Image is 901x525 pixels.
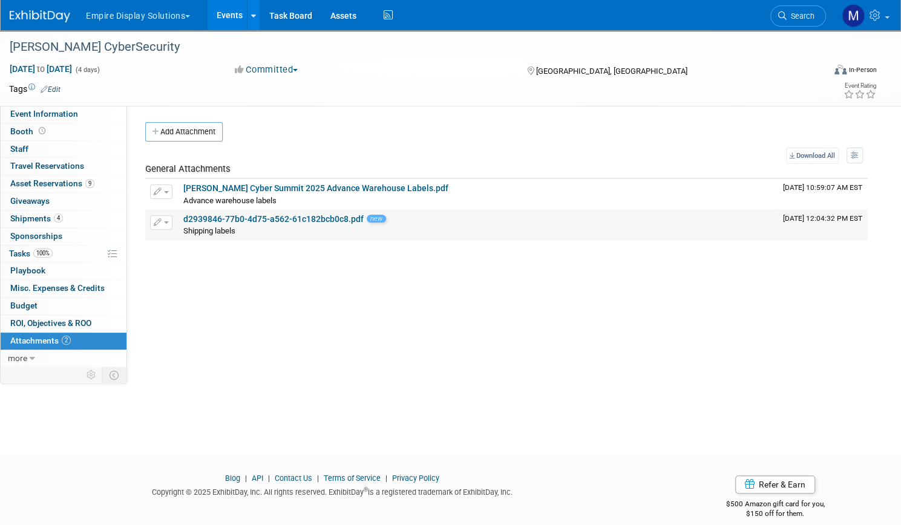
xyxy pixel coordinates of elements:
a: Asset Reservations9 [1,175,126,192]
span: | [382,474,390,483]
a: Budget [1,298,126,315]
span: to [35,64,47,74]
span: 4 [54,214,63,223]
span: | [314,474,322,483]
button: Committed [231,64,303,76]
a: Travel Reservations [1,158,126,175]
sup: ® [364,486,368,493]
span: Misc. Expenses & Credits [10,283,105,293]
div: $500 Amazon gift card for you, [673,491,877,519]
div: Event Rating [844,83,876,89]
img: ExhibitDay [10,10,70,22]
span: ROI, Objectives & ROO [10,318,91,328]
span: 100% [33,249,53,258]
span: Event Information [10,109,78,119]
span: Shipments [10,214,63,223]
span: Asset Reservations [10,178,94,188]
a: Refer & Earn [735,475,815,494]
a: Terms of Service [324,474,381,483]
span: [GEOGRAPHIC_DATA], [GEOGRAPHIC_DATA] [536,67,687,76]
div: [PERSON_NAME] CyberSecurity [5,36,803,58]
a: Search [770,5,826,27]
span: Playbook [10,266,45,275]
a: Shipments4 [1,210,126,227]
img: Format-Inperson.png [834,65,847,74]
a: more [1,350,126,367]
div: Event Format [747,63,877,81]
a: Download All [786,148,839,164]
td: Toggle Event Tabs [102,367,127,383]
td: Personalize Event Tab Strip [81,367,102,383]
span: Booth [10,126,48,136]
span: Sponsorships [10,231,62,241]
div: In-Person [848,65,877,74]
a: Giveaways [1,193,126,210]
img: Matt h [842,4,865,27]
span: General Attachments [145,163,231,174]
span: | [242,474,250,483]
a: Misc. Expenses & Credits [1,280,126,297]
button: Add Attachment [145,122,223,142]
span: 9 [85,179,94,188]
a: [PERSON_NAME] Cyber Summit 2025 Advance Warehouse Labels.pdf [183,183,448,193]
a: Playbook [1,262,126,279]
a: Blog [225,474,240,483]
a: Contact Us [275,474,312,483]
a: ROI, Objectives & ROO [1,315,126,332]
span: Shipping labels [183,226,235,235]
td: Upload Timestamp [778,179,868,209]
a: Booth [1,123,126,140]
span: more [8,353,27,363]
span: 2 [62,336,71,345]
span: new [367,215,386,223]
span: Advance warehouse labels [183,196,277,205]
a: Tasks100% [1,246,126,262]
span: Upload Timestamp [783,214,862,223]
span: Search [787,11,814,21]
span: Budget [10,301,38,310]
span: | [265,474,273,483]
a: Staff [1,141,126,158]
span: Upload Timestamp [783,183,862,192]
a: Edit [41,85,61,94]
span: (4 days) [74,66,100,74]
div: Copyright © 2025 ExhibitDay, Inc. All rights reserved. ExhibitDay is a registered trademark of Ex... [9,484,655,498]
a: Attachments2 [1,333,126,350]
span: Attachments [10,336,71,345]
a: d2939846-77b0-4d75-a562-61c182bcb0c8.pdf [183,214,364,224]
span: Travel Reservations [10,161,84,171]
a: Sponsorships [1,228,126,245]
a: API [252,474,263,483]
a: Privacy Policy [392,474,439,483]
span: Tasks [9,249,53,258]
td: Upload Timestamp [778,210,868,240]
span: Giveaways [10,196,50,206]
span: Staff [10,144,28,154]
span: Booth not reserved yet [36,126,48,135]
a: Event Information [1,106,126,123]
td: Tags [9,83,61,95]
div: $150 off for them. [673,509,877,519]
span: [DATE] [DATE] [9,64,73,74]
